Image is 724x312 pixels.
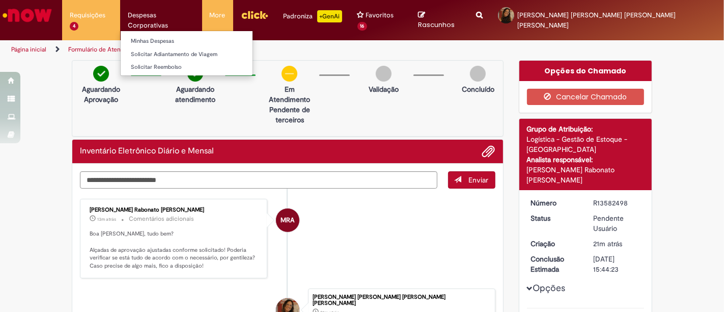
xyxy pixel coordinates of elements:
button: Adicionar anexos [482,145,495,158]
span: Requisições [70,10,105,20]
small: Comentários adicionais [129,215,194,223]
div: [PERSON_NAME] Rabonato [PERSON_NAME] [90,207,259,213]
ul: Despesas Corporativas [120,31,253,76]
div: 30/09/2025 15:44:18 [593,239,641,249]
div: Pendente Usuário [593,213,641,233]
dt: Número [523,198,586,208]
p: Concluído [462,84,494,94]
span: 13m atrás [97,216,116,222]
ul: Trilhas de página [8,40,475,59]
span: MRA [281,208,294,232]
span: Despesas Corporativas [128,10,194,31]
a: Minhas Despesas [121,36,252,47]
img: img-circle-grey.png [376,66,392,82]
textarea: Digite sua mensagem aqui... [80,171,437,188]
div: R13582498 [593,198,641,208]
span: Favoritos [366,10,394,20]
span: [PERSON_NAME] [PERSON_NAME] [PERSON_NAME] [PERSON_NAME] [517,11,676,30]
a: Página inicial [11,45,46,54]
time: 30/09/2025 15:52:39 [97,216,116,222]
div: Opções do Chamado [519,61,652,81]
a: Formulário de Atendimento [68,45,144,54]
p: Pendente de terceiros [265,105,314,125]
p: +GenAi [317,10,342,22]
img: circle-minus.png [282,66,297,82]
dt: Conclusão Estimada [523,254,586,274]
span: 21m atrás [593,239,622,248]
a: Solicitar Adiantamento de Viagem [121,49,252,60]
span: Rascunhos [418,20,455,30]
span: Enviar [469,175,489,185]
button: Cancelar Chamado [527,89,645,105]
div: Logística - Gestão de Estoque - [GEOGRAPHIC_DATA] [527,134,645,154]
p: Aguardando atendimento [171,84,220,105]
dt: Criação [523,239,586,249]
div: Grupo de Atribuição: [527,124,645,134]
p: Validação [369,84,399,94]
span: 16 [357,22,368,31]
p: Boa [PERSON_NAME], tudo bem? Alçadas de aprovação ajustadas conforme solicitado! Poderia verifica... [90,230,259,270]
span: More [210,10,226,20]
dt: Status [523,213,586,223]
img: img-circle-grey.png [470,66,486,82]
div: [DATE] 15:44:23 [593,254,641,274]
h2: Inventário Eletrônico Diário e Mensal Histórico de tíquete [80,147,214,156]
span: 4 [70,22,78,31]
button: Enviar [448,171,495,189]
time: 30/09/2025 15:44:18 [593,239,622,248]
a: Rascunhos [418,11,461,30]
div: Padroniza [284,10,342,22]
a: Solicitar Reembolso [121,62,252,73]
div: Melissa Rabonato Antonioli [276,209,299,232]
p: Aguardando Aprovação [76,84,126,105]
div: [PERSON_NAME] [PERSON_NAME] [PERSON_NAME] [PERSON_NAME] [313,294,490,306]
p: Em Atendimento [265,84,314,105]
img: click_logo_yellow_360x200.png [241,7,268,22]
div: [PERSON_NAME] Rabonato [PERSON_NAME] [527,165,645,185]
div: Analista responsável: [527,154,645,165]
img: check-circle-green.png [93,66,109,82]
img: ServiceNow [1,5,53,25]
